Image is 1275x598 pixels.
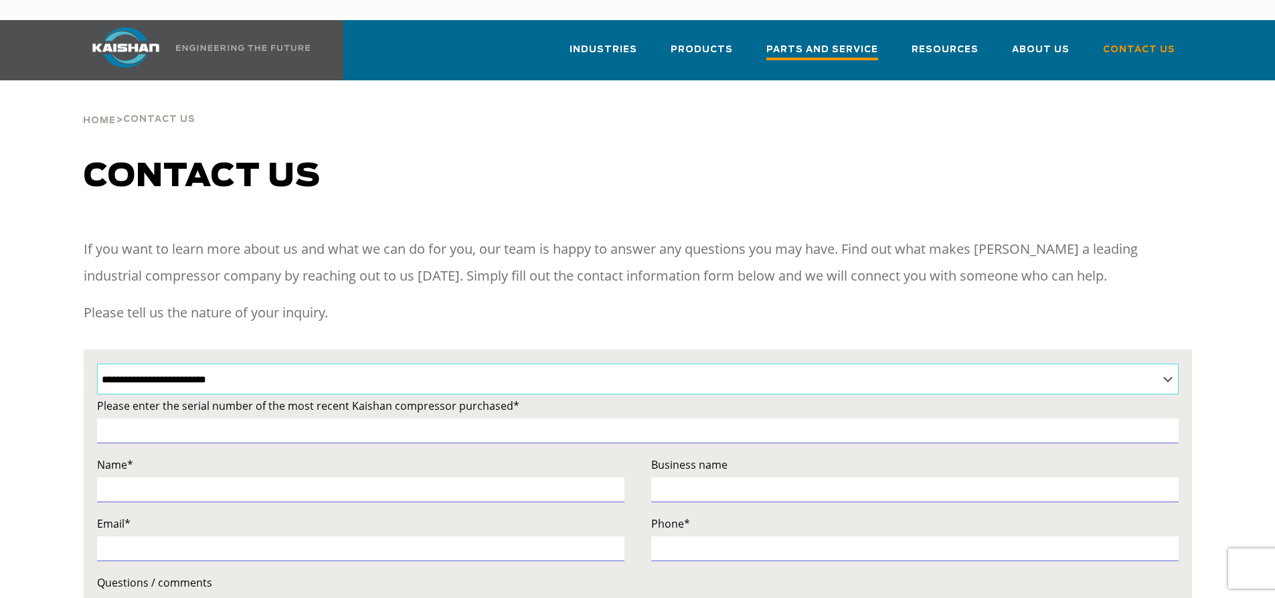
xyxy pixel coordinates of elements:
[97,396,1179,415] label: Please enter the serial number of the most recent Kaishan compressor purchased*
[97,514,624,533] label: Email*
[1103,42,1175,58] span: Contact Us
[651,455,1179,474] label: Business name
[1012,42,1070,58] span: About Us
[1103,32,1175,78] a: Contact Us
[84,236,1192,289] p: If you want to learn more about us and what we can do for you, our team is happy to answer any qu...
[83,80,195,131] div: >
[1012,32,1070,78] a: About Us
[766,42,878,60] span: Parts and Service
[176,45,310,51] img: Engineering the future
[76,20,313,80] a: Kaishan USA
[97,455,624,474] label: Name*
[570,42,637,58] span: Industries
[671,42,733,58] span: Products
[84,161,321,193] span: Contact us
[671,32,733,78] a: Products
[912,32,979,78] a: Resources
[766,32,878,80] a: Parts and Service
[912,42,979,58] span: Resources
[570,32,637,78] a: Industries
[83,114,116,126] a: Home
[83,117,116,125] span: Home
[123,115,195,124] span: Contact Us
[651,514,1179,533] label: Phone*
[84,299,1192,326] p: Please tell us the nature of your inquiry.
[76,27,176,68] img: kaishan logo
